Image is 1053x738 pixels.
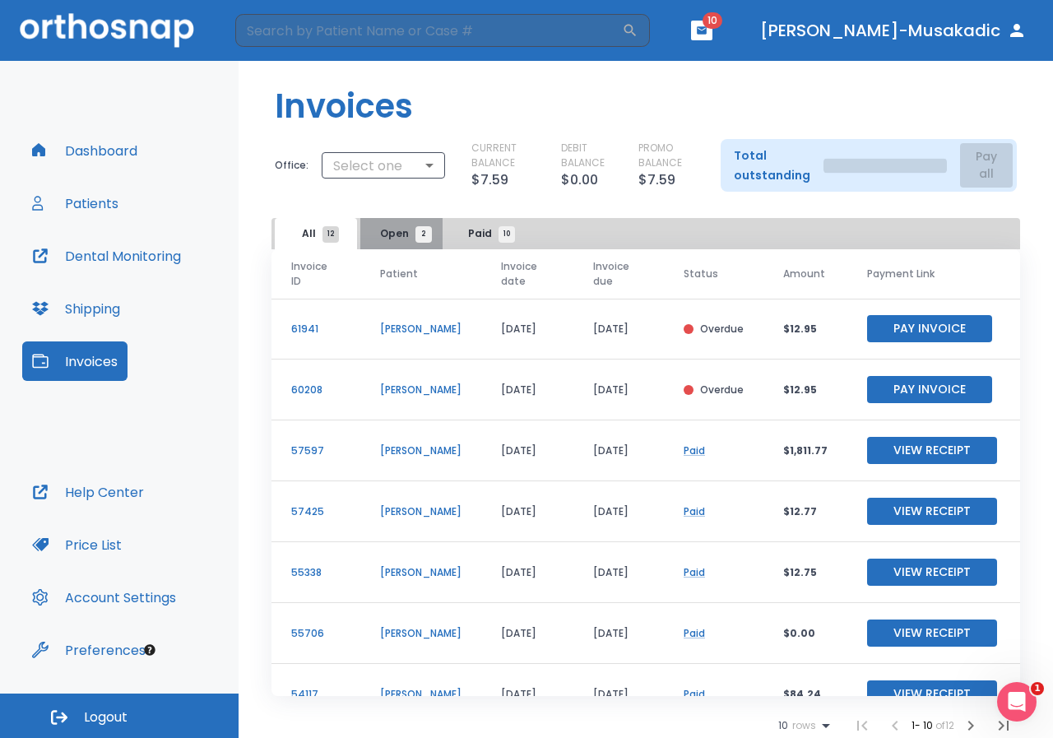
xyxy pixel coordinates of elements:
span: Open [380,226,424,241]
span: 1 [1031,682,1044,695]
h1: Invoices [275,81,413,131]
p: [PERSON_NAME] [380,687,462,702]
p: DEBIT BALANCE [561,141,611,170]
p: $0.00 [783,626,828,641]
a: View Receipt [867,625,997,639]
a: Paid [684,565,705,579]
button: Pay Invoice [867,376,992,403]
button: Preferences [22,630,155,670]
span: Patient [380,267,418,281]
button: View Receipt [867,437,997,464]
input: Search by Patient Name or Case # [235,14,622,47]
td: [DATE] [573,360,664,420]
p: $12.77 [783,504,828,519]
span: All [302,226,331,241]
div: Tooltip anchor [142,643,157,657]
td: [DATE] [481,299,573,360]
td: [DATE] [481,360,573,420]
p: 57597 [291,443,341,458]
span: Payment Link [867,267,935,281]
button: View Receipt [867,559,997,586]
button: View Receipt [867,620,997,647]
span: 1 - 10 [912,718,935,732]
p: Overdue [700,383,744,397]
button: Shipping [22,289,130,328]
a: Pay Invoice [867,321,992,335]
td: [DATE] [481,603,573,664]
span: 10 [778,720,788,731]
button: Invoices [22,341,128,381]
span: 2 [415,226,432,243]
p: 55338 [291,565,341,580]
p: [PERSON_NAME] [380,565,462,580]
button: Pay Invoice [867,315,992,342]
span: 12 [322,226,339,243]
a: Paid [684,443,705,457]
button: [PERSON_NAME]-Musakadic [754,16,1033,45]
span: 10 [703,12,722,29]
span: Invoice ID [291,259,329,289]
p: 55706 [291,626,341,641]
img: Orthosnap [20,13,194,47]
button: Account Settings [22,578,186,617]
p: [PERSON_NAME] [380,443,462,458]
p: Overdue [700,322,744,337]
button: Dental Monitoring [22,236,191,276]
a: View Receipt [867,504,997,518]
td: [DATE] [481,420,573,481]
p: 54117 [291,687,341,702]
td: [DATE] [573,664,664,725]
a: Paid [684,687,705,701]
button: Price List [22,525,132,564]
button: Patients [22,183,128,223]
p: [PERSON_NAME] [380,322,462,337]
td: [DATE] [573,299,664,360]
td: [DATE] [573,420,664,481]
a: Help Center [22,472,154,512]
p: Total outstanding [734,146,810,185]
div: Select one [322,149,445,182]
button: View Receipt [867,498,997,525]
p: [PERSON_NAME] [380,504,462,519]
span: rows [788,720,816,731]
td: [DATE] [481,481,573,542]
p: $1,811.77 [783,443,828,458]
iframe: Intercom live chat [997,682,1037,722]
p: $12.95 [783,322,828,337]
p: CURRENT BALANCE [471,141,535,170]
span: Logout [84,708,128,726]
p: $12.75 [783,565,828,580]
p: Office: [275,158,308,173]
p: 61941 [291,322,341,337]
span: Invoice due [593,259,633,289]
p: [PERSON_NAME] [380,626,462,641]
td: [DATE] [481,542,573,603]
a: Paid [684,626,705,640]
p: 57425 [291,504,341,519]
span: 10 [499,226,515,243]
td: [DATE] [573,542,664,603]
p: 60208 [291,383,341,397]
span: Amount [783,267,825,281]
a: View Receipt [867,443,997,457]
span: Status [684,267,718,281]
a: View Receipt [867,564,997,578]
p: $12.95 [783,383,828,397]
p: $84.24 [783,687,828,702]
p: [PERSON_NAME] [380,383,462,397]
td: [DATE] [573,481,664,542]
p: $7.59 [638,170,675,190]
td: [DATE] [573,603,664,664]
td: [DATE] [481,664,573,725]
button: Dashboard [22,131,147,170]
p: $0.00 [561,170,598,190]
p: PROMO BALANCE [638,141,694,170]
